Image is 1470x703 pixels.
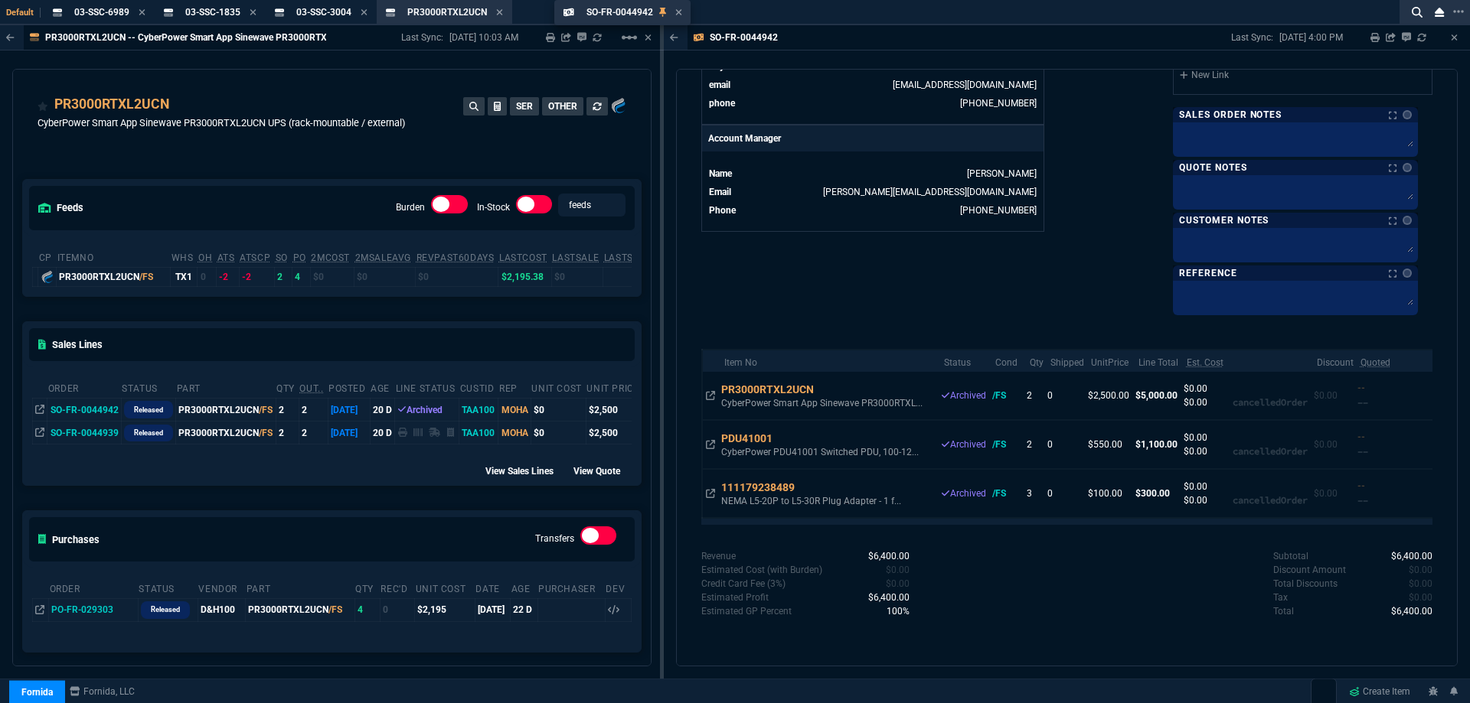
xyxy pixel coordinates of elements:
td: MOHA [498,421,531,444]
span: PR3000RTXL2UCN [407,7,487,18]
p: NEMA L5-20P to L5-30R Plug Adapter - 1 f... [721,495,923,507]
nx-icon: Open In Opposite Panel [706,390,715,401]
tr: accountspayables@airportsbahamas.com [708,77,1037,93]
label: In-Stock [477,202,510,213]
p: undefined [1273,563,1346,577]
span: /FS [328,604,342,615]
nx-icon: Close Tab [361,7,367,19]
div: $0 [534,403,583,417]
td: 0 [1044,372,1085,420]
td: [DATE] [328,399,370,421]
nx-icon: Search [1406,3,1429,21]
td: 22 D [511,598,537,621]
div: /FS [992,438,1021,451]
td: $0 [310,267,354,286]
td: 4 [354,598,380,621]
div: In-Stock [516,195,553,220]
td: -2 [217,267,239,286]
nx-fornida-value: PO-FR-029303 [51,603,135,617]
span: 6400 [1391,551,1432,561]
a: (514) 513-6809 [960,205,1037,216]
nx-icon: Search [621,3,644,21]
abbr: Total units in inventory. [198,252,212,263]
mat-icon: Example home icon [620,28,639,47]
th: Part [176,376,276,399]
th: Order [47,376,121,399]
td: PR3000RTXL2UCN [246,598,354,621]
span: Email [709,187,731,197]
abbr: The date of the last SO Inv price. No time limit. (ignore zeros) [604,252,675,263]
span: /FS [259,428,273,438]
td: 2 [1024,420,1044,469]
td: 2 [276,421,299,444]
td: SO-FR-0044942 [47,399,121,421]
td: MOHA [498,399,531,421]
span: phone [709,98,735,109]
th: CustId [459,376,498,399]
th: Status [138,577,198,599]
nx-icon: Open New Tab [647,5,658,19]
span: 03-SSC-1835 [185,7,240,18]
p: $0.00 [1314,438,1351,451]
p: $300.00 [1135,487,1178,500]
td: PR3000RTXL2UCN [176,399,276,421]
p: Account Manager [702,125,1044,151]
p: [DATE] 4:00 PM [1279,31,1343,44]
div: $0 [534,426,583,440]
th: Item No [718,350,938,372]
p: spec.value [1395,577,1433,591]
p: Customer Notes [1179,214,1269,226]
th: Unit Cost [415,577,475,599]
td: 0 [1044,420,1085,469]
tr: undefined [708,184,1037,200]
td: $0 [551,267,603,286]
p: Quote Notes [1179,161,1247,174]
th: ItemNo [57,246,171,268]
span: Quoted Cost [1357,382,1365,393]
button: SER [510,97,539,116]
td: [DATE] [475,598,510,621]
a: 242 702 7031 [960,98,1037,109]
tr: 242 702 7031 [708,96,1037,111]
p: SO-FR-0044942 [710,31,778,44]
span: email [709,80,730,90]
span: Name [709,168,732,179]
td: $2,500 [586,421,644,444]
span: Quoted Cost [1357,480,1365,491]
p: $100.00 [1088,487,1129,500]
p: spec.value [1377,604,1433,618]
p: $0.00 [1314,487,1351,500]
span: 03-SSC-3004 [296,7,351,18]
div: View Sales Lines [485,463,567,478]
p: $0.00 [1184,493,1233,507]
nx-icon: Back to Table [6,32,15,43]
div: 111179238489 [721,480,809,495]
nx-icon: Back to Table [670,32,678,43]
p: spec.value [854,549,910,563]
span: 6400 [1391,606,1432,617]
p: spec.value [871,563,910,577]
nx-icon: Close Tab [250,7,256,19]
p: undefined [1273,549,1308,563]
td: $2,500 [586,399,644,421]
abbr: Total units on open Purchase Orders [293,252,306,263]
td: [DATE] [328,421,370,444]
p: undefined [1273,604,1294,618]
abbr: Quoted Cost and Sourcing Notes. Only applicable on Dash quotes. [1361,357,1390,368]
a: New Link [1180,68,1426,82]
td: SO-FR-0044939 [47,421,121,444]
th: Purchaser [537,577,605,599]
p: spec.value [871,577,910,591]
th: Shipped [1044,350,1085,372]
th: Unit Price [586,376,644,399]
td: -2 [239,267,275,286]
p: spec.value [1395,563,1433,577]
th: Vendor [198,577,245,599]
span: 6400 [868,592,910,603]
th: Qty [1024,350,1044,372]
a: [EMAIL_ADDRESS][DOMAIN_NAME] [893,80,1037,90]
span: Default [6,8,41,18]
th: Posted [328,376,370,399]
p: $0.00 [1184,444,1233,458]
div: PR3000RTXL2UCN [721,382,828,397]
